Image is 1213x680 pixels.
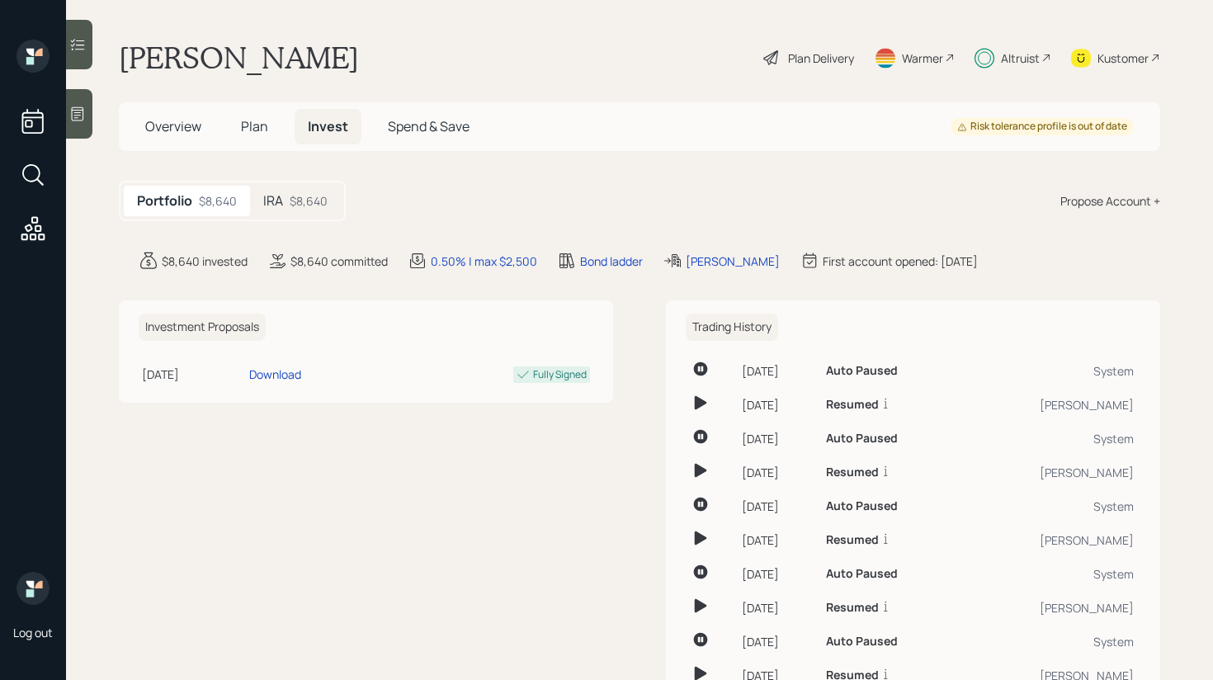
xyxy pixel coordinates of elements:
div: [PERSON_NAME] [968,599,1134,616]
div: System [968,498,1134,515]
h6: Resumed [826,398,879,412]
div: First account opened: [DATE] [823,253,978,270]
div: Bond ladder [580,253,643,270]
div: Plan Delivery [788,50,854,67]
span: Overview [145,117,201,135]
h6: Trading History [686,314,778,341]
div: System [968,565,1134,583]
div: 0.50% | max $2,500 [431,253,537,270]
div: System [968,633,1134,650]
div: [DATE] [742,565,813,583]
div: [PERSON_NAME] [968,396,1134,413]
div: System [968,362,1134,380]
div: Altruist [1001,50,1040,67]
h6: Resumed [826,465,879,479]
div: $8,640 invested [162,253,248,270]
span: Spend & Save [388,117,470,135]
h5: Portfolio [137,193,192,209]
div: [PERSON_NAME] [968,464,1134,481]
div: Warmer [902,50,943,67]
div: [DATE] [742,531,813,549]
h1: [PERSON_NAME] [119,40,359,76]
img: retirable_logo.png [17,572,50,605]
div: $8,640 [199,192,237,210]
h6: Auto Paused [826,499,898,513]
h6: Investment Proposals [139,314,266,341]
div: [DATE] [742,464,813,481]
div: [DATE] [742,599,813,616]
div: [PERSON_NAME] [968,531,1134,549]
div: [DATE] [742,362,813,380]
span: Plan [241,117,268,135]
h6: Auto Paused [826,432,898,446]
div: Risk tolerance profile is out of date [957,120,1127,134]
h6: Auto Paused [826,364,898,378]
div: [DATE] [742,498,813,515]
h6: Resumed [826,601,879,615]
div: $8,640 committed [290,253,388,270]
h5: IRA [263,193,283,209]
div: Kustomer [1097,50,1149,67]
div: $8,640 [290,192,328,210]
div: Propose Account + [1060,192,1160,210]
div: Log out [13,625,53,640]
div: Fully Signed [533,367,587,382]
div: [DATE] [742,430,813,447]
div: [PERSON_NAME] [686,253,780,270]
div: System [968,430,1134,447]
div: [DATE] [742,396,813,413]
h6: Auto Paused [826,567,898,581]
div: [DATE] [142,366,243,383]
div: [DATE] [742,633,813,650]
span: Invest [308,117,348,135]
h6: Resumed [826,533,879,547]
div: Download [249,366,301,383]
h6: Auto Paused [826,635,898,649]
